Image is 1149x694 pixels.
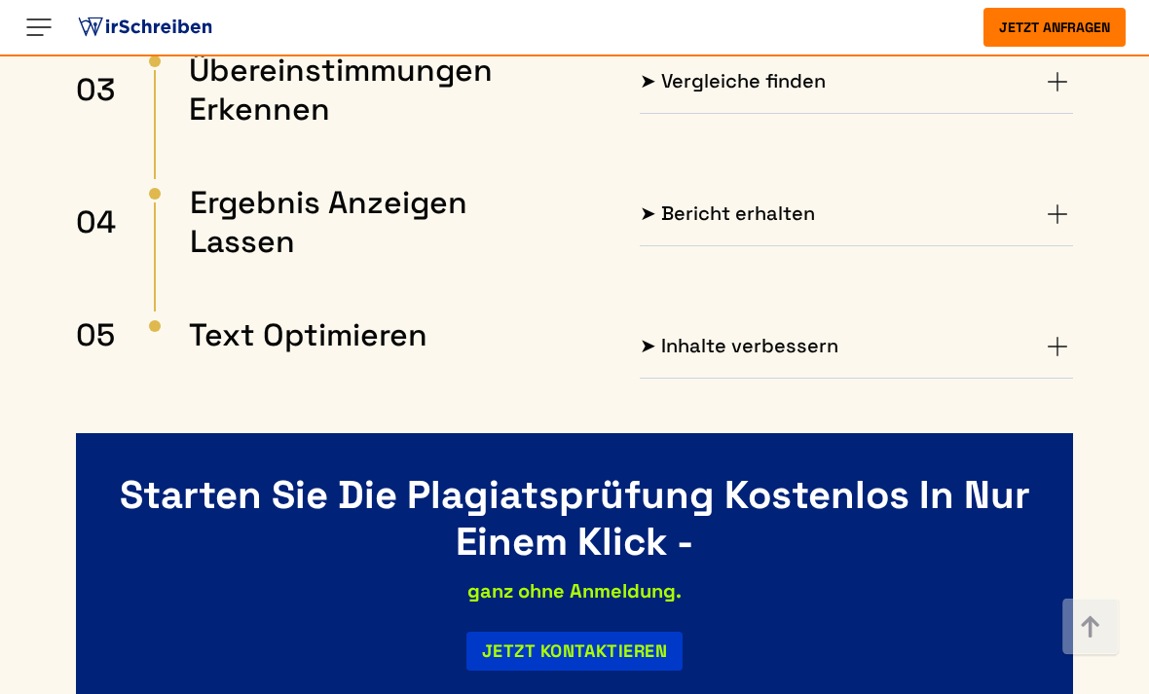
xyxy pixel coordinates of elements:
[466,632,683,671] button: Jetzt kontaktieren
[76,51,489,128] h3: Übereinstimmungen erkennen
[640,66,1073,97] summary: ➤ Vergleiche finden
[640,66,826,97] h4: ➤ Vergleiche finden
[983,8,1126,47] button: Jetzt anfragen
[640,331,838,362] h4: ➤ Inhalte verbessern
[106,575,1044,606] div: ganz ohne Anmeldung.
[640,331,1073,362] summary: ➤ Inhalte verbessern
[76,315,489,354] h3: Text optimieren
[74,13,216,42] img: logo ghostwriter-österreich
[640,199,1073,230] summary: ➤ Bericht erhalten
[76,472,1073,566] div: Starten Sie die Plagiatsprüfung kostenlos in nur einem Klick -
[640,199,815,230] h4: ➤ Bericht erhalten
[23,12,55,43] img: Menu open
[76,183,489,261] h3: Ergebnis anzeigen lassen
[1061,599,1120,657] img: button top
